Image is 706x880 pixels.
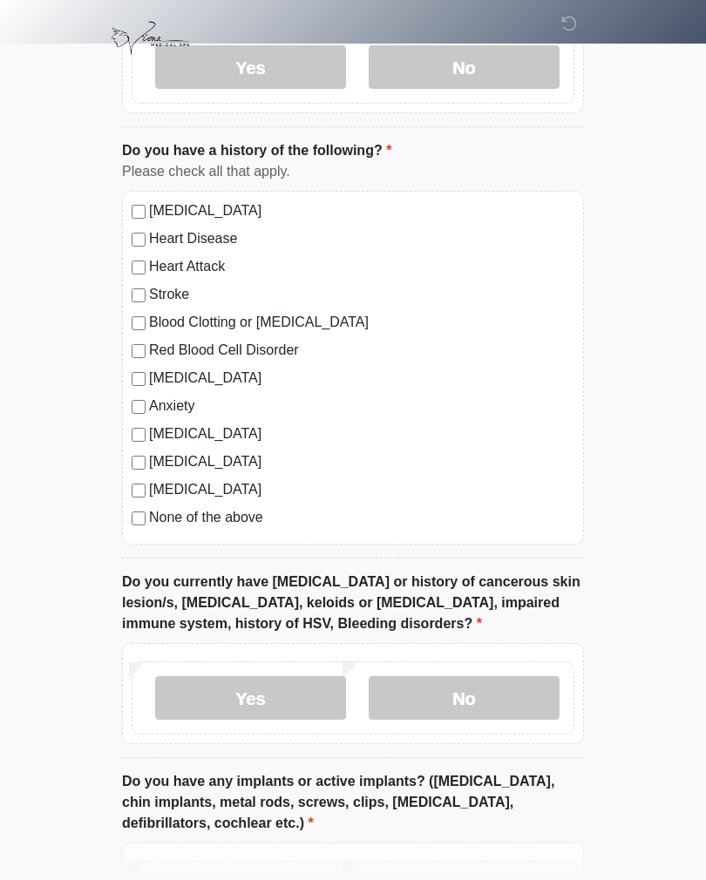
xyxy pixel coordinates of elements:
input: [MEDICAL_DATA] [132,457,146,470]
label: No [369,677,560,721]
input: Heart Disease [132,234,146,247]
label: Blood Clotting or [MEDICAL_DATA] [149,313,574,334]
label: Do you have any implants or active implants? ([MEDICAL_DATA], chin implants, metal rods, screws, ... [122,772,584,835]
input: Stroke [132,289,146,303]
input: Red Blood Cell Disorder [132,345,146,359]
input: [MEDICAL_DATA] [132,206,146,220]
input: Heart Attack [132,261,146,275]
label: None of the above [149,508,574,529]
label: Heart Disease [149,229,574,250]
label: Do you have a history of the following? [122,141,391,162]
label: [MEDICAL_DATA] [149,452,574,473]
input: [MEDICAL_DATA] [132,429,146,443]
label: [MEDICAL_DATA] [149,369,574,389]
img: Viona Medical Spa Logo [105,13,196,64]
input: None of the above [132,512,146,526]
label: Red Blood Cell Disorder [149,341,574,362]
label: Do you currently have [MEDICAL_DATA] or history of cancerous skin lesion/s, [MEDICAL_DATA], keloi... [122,572,584,635]
label: Heart Attack [149,257,574,278]
label: [MEDICAL_DATA] [149,424,574,445]
input: [MEDICAL_DATA] [132,484,146,498]
label: Stroke [149,285,574,306]
input: Anxiety [132,401,146,415]
label: [MEDICAL_DATA] [149,201,574,222]
label: [MEDICAL_DATA] [149,480,574,501]
input: [MEDICAL_DATA] [132,373,146,387]
label: Yes [155,677,346,721]
label: Anxiety [149,396,574,417]
input: Blood Clotting or [MEDICAL_DATA] [132,317,146,331]
div: Please check all that apply. [122,162,584,183]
